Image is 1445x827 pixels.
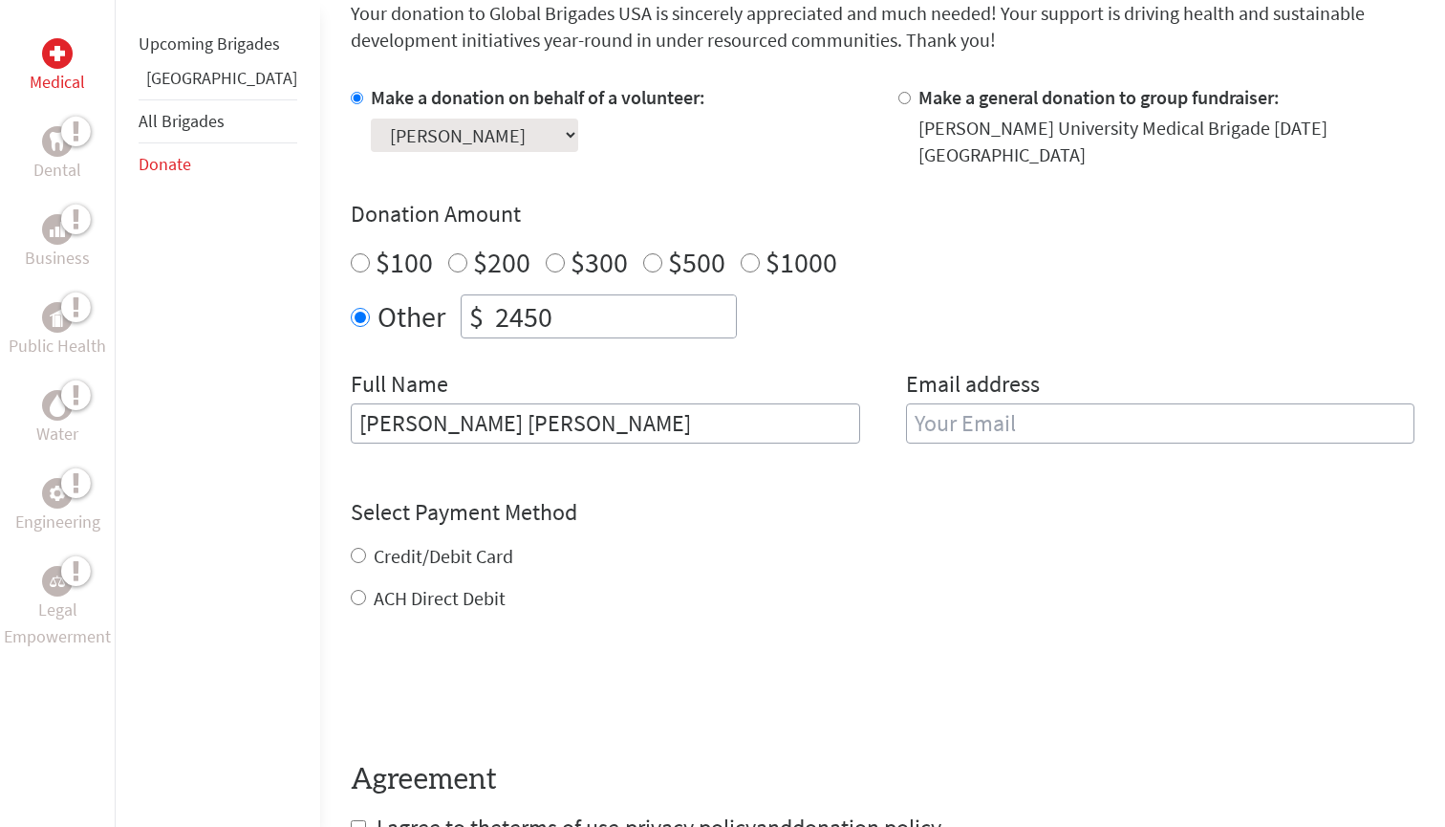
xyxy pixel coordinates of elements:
h4: Donation Amount [351,199,1414,229]
input: Your Email [906,403,1415,444]
a: EngineeringEngineering [15,478,100,535]
h4: Agreement [351,763,1414,797]
li: All Brigades [139,99,297,143]
a: Legal EmpowermentLegal Empowerment [4,566,111,650]
li: Donate [139,143,297,185]
a: DentalDental [33,126,81,184]
a: MedicalMedical [30,38,85,96]
label: $1000 [766,244,837,280]
p: Legal Empowerment [4,597,111,650]
a: Upcoming Brigades [139,33,280,54]
div: Water [42,390,73,421]
a: BusinessBusiness [25,214,90,272]
p: Water [36,421,78,447]
label: Credit/Debit Card [374,544,513,568]
label: Make a general donation to group fundraiser: [918,85,1280,109]
a: [GEOGRAPHIC_DATA] [146,67,297,89]
p: Business [25,245,90,272]
div: Dental [42,126,73,157]
label: Other [377,294,445,338]
p: Engineering [15,509,100,535]
label: ACH Direct Debit [374,586,506,610]
label: Make a donation on behalf of a volunteer: [371,85,705,109]
input: Enter Full Name [351,403,860,444]
div: [PERSON_NAME] University Medical Brigade [DATE] [GEOGRAPHIC_DATA] [918,115,1415,168]
div: Public Health [42,302,73,333]
img: Dental [50,132,65,150]
img: Medical [50,46,65,61]
a: Donate [139,153,191,175]
img: Business [50,222,65,237]
div: Legal Empowerment [42,566,73,597]
a: WaterWater [36,390,78,447]
img: Public Health [50,308,65,327]
img: Legal Empowerment [50,576,65,587]
div: $ [462,295,491,337]
label: $500 [668,244,725,280]
li: Panama [139,65,297,99]
p: Public Health [9,333,106,359]
img: Engineering [50,486,65,501]
div: Engineering [42,478,73,509]
input: Enter Amount [491,295,736,337]
div: Medical [42,38,73,69]
label: Full Name [351,369,448,403]
img: Water [50,394,65,416]
label: $300 [571,244,628,280]
h4: Select Payment Method [351,497,1414,528]
a: All Brigades [139,110,225,132]
iframe: reCAPTCHA [351,650,641,725]
div: Business [42,214,73,245]
p: Medical [30,69,85,96]
a: Public HealthPublic Health [9,302,106,359]
label: $200 [473,244,530,280]
label: Email address [906,369,1040,403]
label: $100 [376,244,433,280]
li: Upcoming Brigades [139,23,297,65]
p: Dental [33,157,81,184]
